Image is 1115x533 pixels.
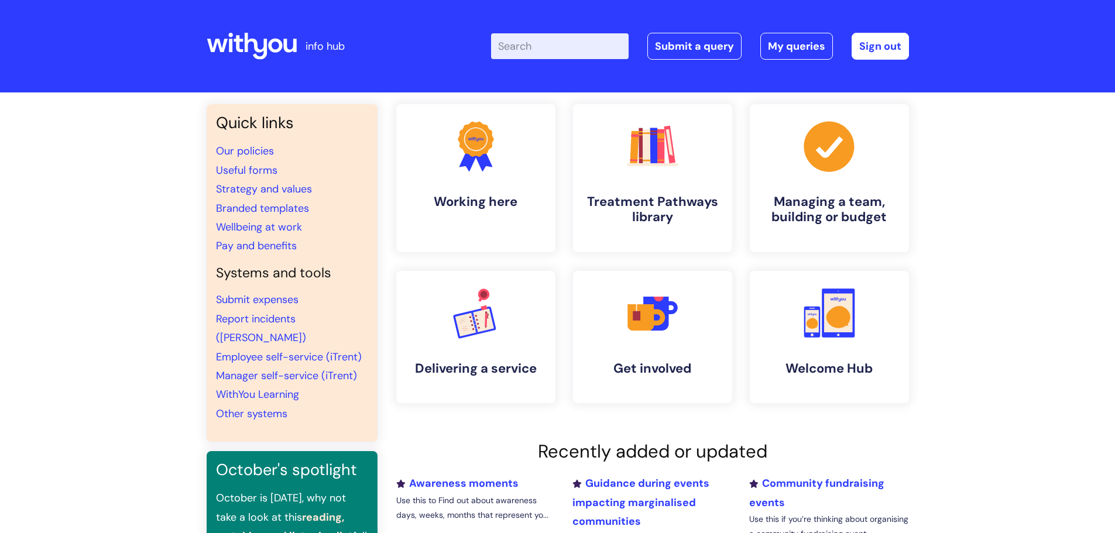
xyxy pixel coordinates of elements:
[216,163,277,177] a: Useful forms
[216,201,309,215] a: Branded templates
[852,33,909,60] a: Sign out
[216,114,368,132] h3: Quick links
[750,104,909,252] a: Managing a team, building or budget
[759,361,900,376] h4: Welcome Hub
[491,33,909,60] div: | -
[216,220,302,234] a: Wellbeing at work
[647,33,742,60] a: Submit a query
[582,194,723,225] h4: Treatment Pathways library
[396,493,555,522] p: Use this to Find out about awareness days, weeks, months that represent yo...
[216,312,306,345] a: Report incidents ([PERSON_NAME])
[306,37,345,56] p: info hub
[396,441,909,462] h2: Recently added or updated
[406,194,546,209] h4: Working here
[572,476,709,528] a: Guidance during events impacting marginalised communities
[216,387,299,401] a: WithYou Learning
[216,407,287,421] a: Other systems
[216,369,357,383] a: Manager self-service (iTrent)
[491,33,629,59] input: Search
[573,271,732,403] a: Get involved
[396,271,555,403] a: Delivering a service
[216,144,274,158] a: Our policies
[396,104,555,252] a: Working here
[216,265,368,281] h4: Systems and tools
[216,460,368,479] h3: October's spotlight
[582,361,723,376] h4: Get involved
[759,194,900,225] h4: Managing a team, building or budget
[216,350,362,364] a: Employee self-service (iTrent)
[216,239,297,253] a: Pay and benefits
[749,476,884,509] a: Community fundraising events
[406,361,546,376] h4: Delivering a service
[750,271,909,403] a: Welcome Hub
[216,293,299,307] a: Submit expenses
[216,182,312,196] a: Strategy and values
[396,476,519,490] a: Awareness moments
[573,104,732,252] a: Treatment Pathways library
[760,33,833,60] a: My queries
